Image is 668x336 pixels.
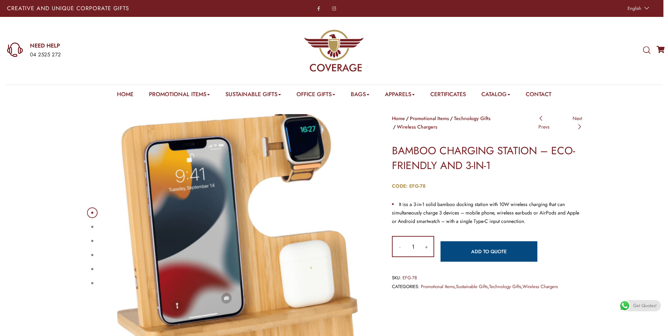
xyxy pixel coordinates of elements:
span: SKU: [392,274,401,281]
a: Catalog [481,90,510,101]
input: - [393,237,407,256]
h1: BAMBOO CHARGING STATION – ECO-FRIENDLY AND 3-IN-1 [392,143,582,173]
nav: Posts [538,114,582,131]
span: It iss a 3-in-1 solid bamboo docking station with 10W wireless charging that can simultaneously c... [392,201,579,225]
input: + [419,237,433,256]
a: Wireless Chargers [397,123,437,130]
span: , , , [392,283,582,291]
a: Sustainable Gifts [456,283,488,290]
a: Office Gifts [296,90,335,101]
a: Contact [526,90,551,101]
a: Promotional Items [149,90,210,101]
span: English [628,5,641,12]
a: Next [573,115,582,130]
span: Categories: [392,283,419,290]
button: 6 of 6 [91,282,93,284]
button: 1 of 6 [91,212,93,214]
a: Prevs [538,115,550,130]
strong: CODE: EFG-78 [392,182,426,189]
span: Prevs [538,123,550,130]
a: Technology Gifts [454,115,491,122]
a: Apparels [385,90,415,101]
button: 2 of 6 [91,226,93,228]
a: Bags [351,90,369,101]
a: Home [392,115,405,122]
a: Technology Gifts [489,283,521,290]
span: EFG-78 [402,274,417,281]
a: Certificates [430,90,466,101]
button: 3 of 6 [91,240,93,242]
a: English [624,4,651,13]
a: Home [117,90,133,101]
p: Creative and Unique Corporate Gifts [7,6,264,11]
a: NEED HELP [30,42,219,50]
button: 4 of 6 [91,254,93,256]
span: Get Quotes! [633,300,657,311]
button: 5 of 6 [91,268,93,270]
a: Sustainable Gifts [225,90,281,101]
span: Next [573,115,582,122]
a: Add to quote [441,241,537,262]
a: Promotional Items [421,283,455,290]
a: Promotional Items [410,115,449,122]
div: 04 2525 272 [30,50,219,60]
a: Wireless Chargers [523,283,558,290]
input: Product quantity [407,237,419,256]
